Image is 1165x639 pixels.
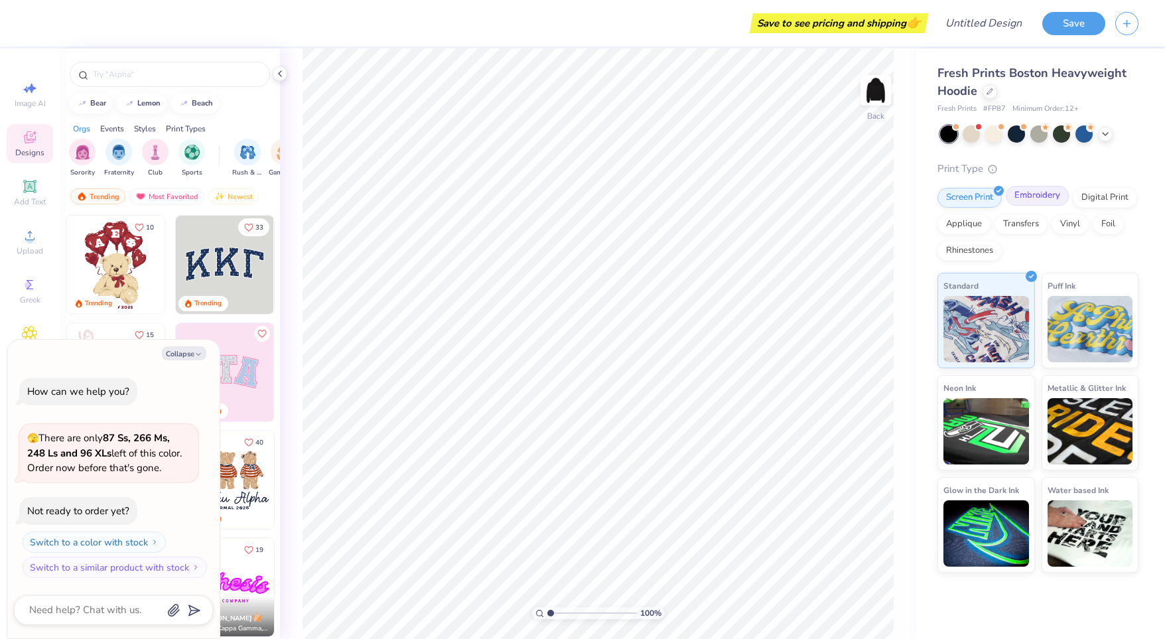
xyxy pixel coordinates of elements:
[129,218,160,236] button: Like
[27,431,182,474] span: There are only left of this color. Order now before that's gone.
[232,139,263,178] div: filter for Rush & Bid
[1048,296,1133,362] img: Puff Ink
[943,483,1019,497] span: Glow in the Dark Ink
[171,94,219,113] button: beach
[27,431,170,460] strong: 87 Ss, 266 Ms, 248 Ls and 96 XLs
[176,431,274,529] img: a3be6b59-b000-4a72-aad0-0c575b892a6b
[255,224,263,231] span: 33
[27,504,129,518] div: Not ready to order yet?
[640,607,661,619] span: 100 %
[70,94,112,113] button: bear
[70,188,125,204] div: Trending
[14,196,46,207] span: Add Text
[943,279,979,293] span: Standard
[1048,500,1133,567] img: Water based Ink
[129,326,160,344] button: Like
[92,68,261,81] input: Try "Alpha"
[135,192,146,201] img: most_fav.gif
[197,624,269,634] span: Kappa Kappa Gamma, [GEOGRAPHIC_DATA][US_STATE]
[240,145,255,160] img: Rush & Bid Image
[7,344,53,365] span: Clipart & logos
[100,123,124,135] div: Events
[255,439,263,446] span: 40
[66,216,165,314] img: 587403a7-0594-4a7f-b2bd-0ca67a3ff8dd
[76,192,87,201] img: trending.gif
[194,299,222,309] div: Trending
[20,295,40,305] span: Greek
[994,214,1048,234] div: Transfers
[142,139,169,178] button: filter button
[178,100,189,107] img: trend_line.gif
[1042,12,1105,35] button: Save
[23,532,166,553] button: Switch to a color with stock
[943,500,1029,567] img: Glow in the Dark Ink
[937,161,1138,177] div: Print Type
[90,100,106,107] div: bear
[129,188,204,204] div: Most Favorited
[232,168,263,178] span: Rush & Bid
[862,77,889,104] img: Back
[906,15,921,31] span: 👉
[232,139,263,178] button: filter button
[166,123,206,135] div: Print Types
[1052,214,1089,234] div: Vinyl
[269,139,299,178] div: filter for Game Day
[273,323,372,421] img: 5ee11766-d822-42f5-ad4e-763472bf8dcf
[943,381,976,395] span: Neon Ink
[937,214,991,234] div: Applique
[69,139,96,178] div: filter for Sorority
[146,224,154,231] span: 10
[148,145,163,160] img: Club Image
[238,218,269,236] button: Like
[937,104,977,115] span: Fresh Prints
[983,104,1006,115] span: # FP87
[27,385,129,398] div: How can we help you?
[146,332,154,338] span: 15
[178,139,205,178] div: filter for Sports
[238,541,269,559] button: Like
[937,188,1002,208] div: Screen Print
[1073,188,1137,208] div: Digital Print
[75,145,90,160] img: Sorority Image
[937,241,1002,261] div: Rhinestones
[178,139,205,178] button: filter button
[753,13,925,33] div: Save to see pricing and shipping
[192,563,200,571] img: Switch to a similar product with stock
[162,346,206,360] button: Collapse
[273,538,372,636] img: 190a3832-2857-43c9-9a52-6d493f4406b1
[269,139,299,178] button: filter button
[17,246,43,256] span: Upload
[1012,104,1079,115] span: Minimum Order: 12 +
[1048,381,1126,395] span: Metallic & Glitter Ink
[137,100,161,107] div: lemon
[117,94,167,113] button: lemon
[269,168,299,178] span: Game Day
[148,168,163,178] span: Club
[252,612,263,622] img: topCreatorCrown.gif
[77,100,88,107] img: trend_line.gif
[151,538,159,546] img: Switch to a color with stock
[273,431,372,529] img: d12c9beb-9502-45c7-ae94-40b97fdd6040
[23,557,207,578] button: Switch to a similar product with stock
[70,168,95,178] span: Sorority
[164,323,262,421] img: d12a98c7-f0f7-4345-bf3a-b9f1b718b86e
[182,168,202,178] span: Sports
[85,299,112,309] div: Trending
[197,614,252,623] span: [PERSON_NAME]
[15,147,44,158] span: Designs
[1048,279,1075,293] span: Puff Ink
[1048,483,1109,497] span: Water based Ink
[214,192,225,201] img: Newest.gif
[1048,398,1133,464] img: Metallic & Glitter Ink
[69,139,96,178] button: filter button
[255,547,263,553] span: 19
[937,65,1127,99] span: Fresh Prints Boston Heavyweight Hoodie
[104,139,134,178] button: filter button
[66,323,165,421] img: 83dda5b0-2158-48ca-832c-f6b4ef4c4536
[867,110,884,122] div: Back
[111,145,126,160] img: Fraternity Image
[176,323,274,421] img: 9980f5e8-e6a1-4b4a-8839-2b0e9349023c
[104,139,134,178] div: filter for Fraternity
[176,538,274,636] img: e5c25cba-9be7-456f-8dc7-97e2284da968
[273,216,372,314] img: edfb13fc-0e43-44eb-bea2-bf7fc0dd67f9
